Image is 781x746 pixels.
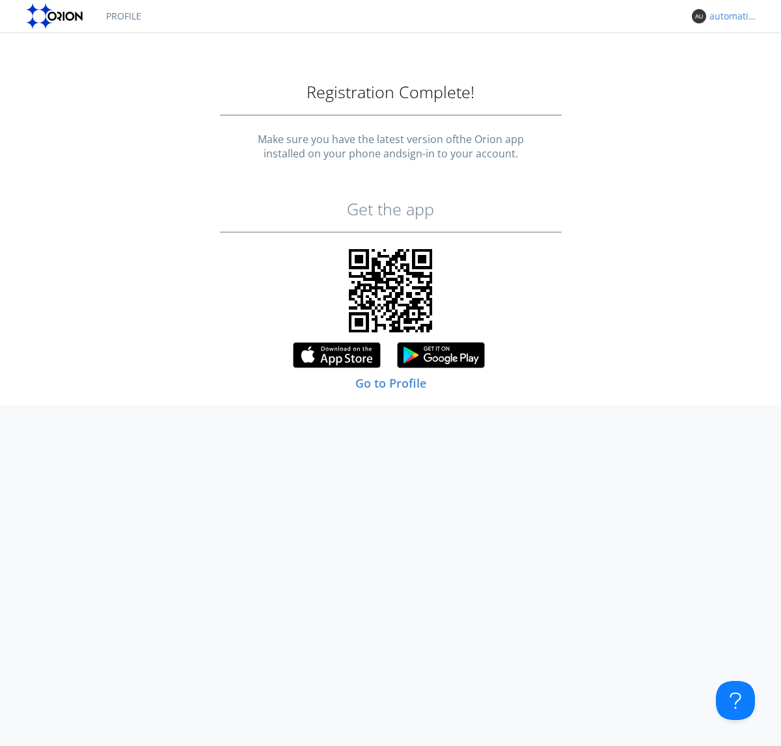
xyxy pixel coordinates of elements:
[692,9,706,23] img: 373638.png
[709,10,758,23] div: automation+changelanguage+1754967261
[349,249,432,332] img: qrcode.svg
[716,681,755,720] iframe: Toggle Customer Support
[293,342,384,374] img: appstore.svg
[13,132,768,162] div: Make sure you have the latest version of the Orion app installed on your phone and sign-in to you...
[13,200,768,219] h2: Get the app
[355,375,426,391] a: Go to Profile
[13,83,768,101] h1: Registration Complete!
[397,342,488,374] img: googleplay.svg
[26,3,87,29] img: orion-labs-logo.svg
